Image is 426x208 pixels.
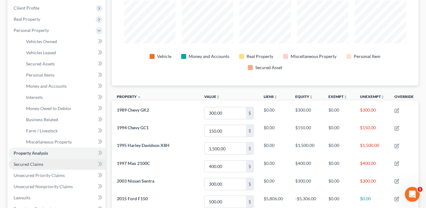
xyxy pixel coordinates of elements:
input: 0.00 [204,107,246,119]
span: 1989 Chevy GK2 [117,107,149,113]
span: 2003 Nissan Sentra [117,178,154,184]
td: $0.00 [259,122,290,140]
span: Real Property [14,16,40,22]
a: Farm / Livestock [21,125,106,136]
input: 0.00 [204,161,246,172]
a: Secured Claims [9,159,106,170]
span: Client Profile [14,5,39,11]
span: Personal Items [26,72,55,77]
td: $300.00 [290,175,323,193]
td: $0.00 [259,175,290,193]
span: Money and Accounts [26,83,67,89]
span: Vehicles Leased [26,50,56,55]
i: unfold_more [309,95,313,99]
a: Unexemptunfold_more [360,94,384,99]
a: Interests [21,92,106,103]
i: unfold_more [216,95,220,99]
input: 0.00 [204,178,246,190]
td: $0.00 [259,104,290,122]
td: $0.00 [259,157,290,175]
div: Secured Asset [255,64,282,71]
a: Property Analysis [9,148,106,159]
td: $0.00 [323,104,355,122]
span: 1997 Max 2100C [117,161,150,166]
div: Personal Item [354,53,380,60]
div: $ [246,178,253,190]
td: $300.00 [355,175,389,193]
span: Business Related [26,117,58,122]
input: 0.00 [204,143,246,154]
td: $1,500.00 [355,140,389,157]
a: Valueunfold_more [204,94,220,99]
div: Vehicle [157,53,171,60]
a: Money and Accounts [21,81,106,92]
a: Lawsuits [9,192,106,203]
td: $0.00 [323,175,355,193]
td: $0.00 [323,157,355,175]
span: Property Analysis [14,150,48,156]
iframe: Intercom live chat [405,187,420,202]
div: Miscellaneous Property [291,53,336,60]
a: Business Related [21,114,106,125]
span: Unsecured Nonpriority Claims [14,184,73,189]
i: unfold_more [274,95,278,99]
i: unfold_more [344,95,347,99]
a: Vehicles Leased [21,47,106,58]
td: $400.00 [290,157,323,175]
div: $ [246,161,253,172]
div: Money and Accounts [189,53,229,60]
span: Miscellaneous Property [26,139,72,144]
i: expand_less [137,95,141,99]
a: Unsecured Nonpriority Claims [9,181,106,192]
a: Liensunfold_more [264,94,278,99]
td: $0.00 [323,122,355,140]
input: 0.00 [204,125,246,137]
td: $0.00 [323,140,355,157]
td: $300.00 [355,104,389,122]
span: Secured Assets [26,61,55,66]
span: 2015 Ford F150 [117,196,148,201]
td: $150.00 [290,122,323,140]
a: Miscellaneous Property [21,136,106,148]
div: $ [246,107,253,119]
span: Interests [26,95,43,100]
span: Money Owed to Debtor [26,106,72,111]
div: $ [246,125,253,137]
div: Real Property [247,53,273,60]
span: Secured Claims [14,162,43,167]
span: Personal Property [14,28,49,33]
span: Unsecured Priority Claims [14,173,65,178]
td: $0.00 [259,140,290,157]
a: Secured Assets [21,58,106,69]
span: 1994 Chevy GC1 [117,125,149,130]
td: $1,500.00 [290,140,323,157]
span: 1995 Harley Davidson X8H [117,143,169,148]
span: Vehicles Owned [26,39,57,44]
a: Property expand_less [117,94,141,99]
a: Exemptunfold_more [328,94,347,99]
span: Farm / Livestock [26,128,58,133]
td: $300.00 [290,104,323,122]
th: Override [389,91,419,104]
a: Unsecured Priority Claims [9,170,106,181]
input: 0.00 [204,196,246,208]
a: Personal Items [21,69,106,81]
a: Vehicles Owned [21,36,106,47]
a: Equityunfold_more [295,94,313,99]
td: $150.00 [355,122,389,140]
div: $ [246,196,253,208]
span: Lawsuits [14,195,30,200]
span: 1 [418,187,423,192]
td: $400.00 [355,157,389,175]
i: unfold_more [381,95,384,99]
a: Money Owed to Debtor [21,103,106,114]
div: $ [246,143,253,154]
